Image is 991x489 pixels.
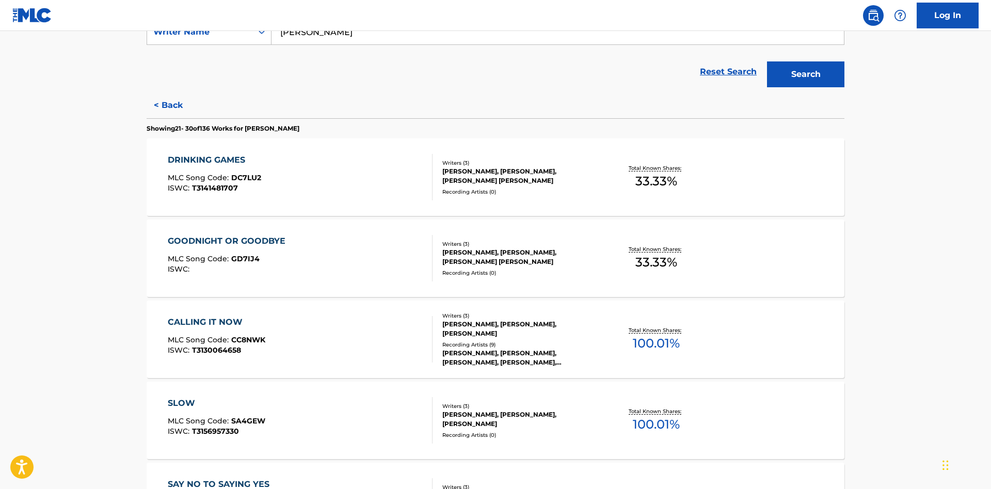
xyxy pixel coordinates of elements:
span: SA4GEW [231,416,265,425]
div: Drag [942,450,949,481]
a: DRINKING GAMESMLC Song Code:DC7LU2ISWC:T3141481707Writers (3)[PERSON_NAME], [PERSON_NAME], [PERSO... [147,138,844,216]
img: search [867,9,880,22]
span: T3156957330 [192,427,239,436]
span: MLC Song Code : [168,416,231,425]
a: SLOWMLC Song Code:SA4GEWISWC:T3156957330Writers (3)[PERSON_NAME], [PERSON_NAME], [PERSON_NAME]Rec... [147,382,844,459]
div: Writers ( 3 ) [442,159,598,167]
p: Total Known Shares: [629,326,684,334]
span: 33.33 % [635,253,677,272]
div: SLOW [168,397,265,409]
div: Writer Name [153,26,246,38]
a: Log In [917,3,979,28]
p: Total Known Shares: [629,245,684,253]
div: GOODNIGHT OR GOODBYE [168,235,291,247]
iframe: Chat Widget [939,439,991,489]
a: Public Search [863,5,884,26]
span: T3130064658 [192,345,241,355]
button: Search [767,61,844,87]
span: GD7IJ4 [231,254,260,263]
div: Recording Artists ( 9 ) [442,341,598,349]
span: MLC Song Code : [168,173,231,182]
span: 33.33 % [635,172,677,191]
span: CC8NWK [231,335,265,344]
p: Total Known Shares: [629,164,684,172]
span: ISWC : [168,264,192,274]
div: [PERSON_NAME], [PERSON_NAME], [PERSON_NAME] [PERSON_NAME] [442,248,598,266]
p: Total Known Shares: [629,407,684,415]
p: Showing 21 - 30 of 136 Works for [PERSON_NAME] [147,124,299,133]
span: 100.01 % [633,415,680,434]
div: CALLING IT NOW [168,316,265,328]
div: [PERSON_NAME], [PERSON_NAME], [PERSON_NAME] [PERSON_NAME] [442,167,598,185]
img: MLC Logo [12,8,52,23]
div: Recording Artists ( 0 ) [442,269,598,277]
span: DC7LU2 [231,173,261,182]
span: MLC Song Code : [168,335,231,344]
div: [PERSON_NAME], [PERSON_NAME], [PERSON_NAME], [PERSON_NAME], [PERSON_NAME] [442,349,598,367]
span: MLC Song Code : [168,254,231,263]
div: [PERSON_NAME], [PERSON_NAME], [PERSON_NAME] [442,320,598,338]
a: GOODNIGHT OR GOODBYEMLC Song Code:GD7IJ4ISWC:Writers (3)[PERSON_NAME], [PERSON_NAME], [PERSON_NAM... [147,219,844,297]
a: Reset Search [695,60,762,83]
div: Recording Artists ( 0 ) [442,431,598,439]
span: ISWC : [168,183,192,193]
a: CALLING IT NOWMLC Song Code:CC8NWKISWC:T3130064658Writers (3)[PERSON_NAME], [PERSON_NAME], [PERSO... [147,301,844,378]
span: ISWC : [168,345,192,355]
form: Search Form [147,19,844,92]
img: help [894,9,906,22]
div: Writers ( 3 ) [442,402,598,410]
div: Help [890,5,910,26]
button: < Back [147,92,209,118]
div: Writers ( 3 ) [442,312,598,320]
div: Writers ( 3 ) [442,240,598,248]
span: 100.01 % [633,334,680,353]
span: T3141481707 [192,183,238,193]
span: ISWC : [168,427,192,436]
div: DRINKING GAMES [168,154,261,166]
div: Recording Artists ( 0 ) [442,188,598,196]
div: [PERSON_NAME], [PERSON_NAME], [PERSON_NAME] [442,410,598,429]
